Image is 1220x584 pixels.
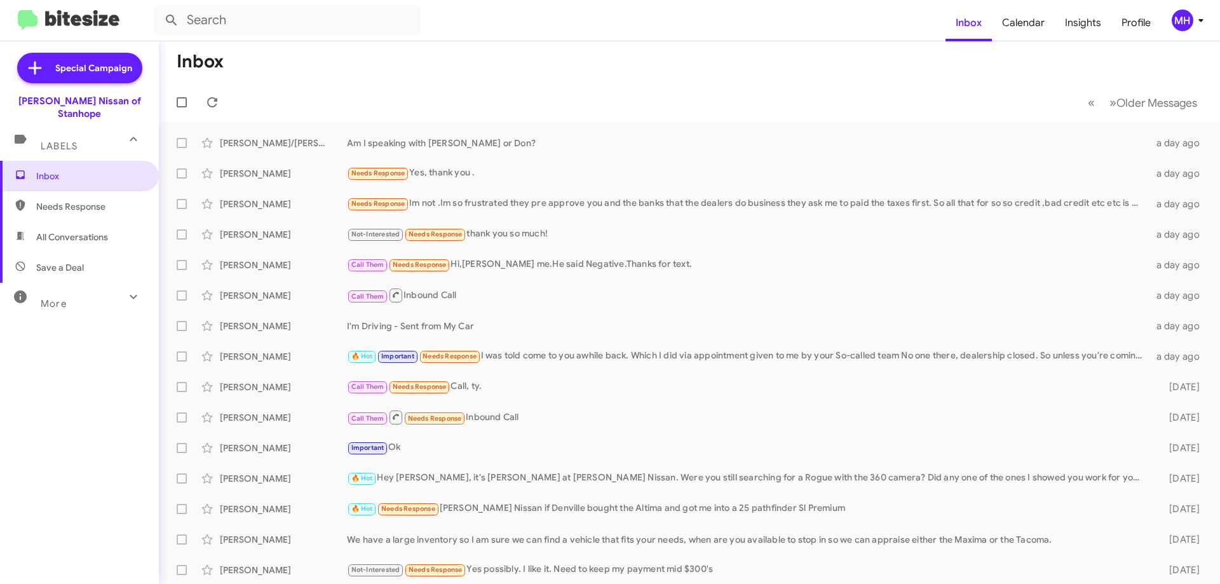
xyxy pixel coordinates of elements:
span: Needs Response [408,414,462,423]
div: [PERSON_NAME] [220,411,347,424]
span: Call Them [351,383,384,391]
div: a day ago [1149,259,1210,271]
h1: Inbox [177,51,224,72]
div: MH [1172,10,1193,31]
div: [PERSON_NAME] [220,320,347,332]
a: Inbox [945,4,992,41]
span: Needs Response [409,230,463,238]
span: Labels [41,140,78,152]
span: Call Them [351,261,384,269]
span: Call Them [351,414,384,423]
div: a day ago [1149,167,1210,180]
div: Inbound Call [347,287,1149,303]
div: Im not .Im so frustrated they pre approve you and the banks that the dealers do business they ask... [347,196,1149,211]
div: [DATE] [1149,503,1210,515]
div: [PERSON_NAME] [220,228,347,241]
span: Not-Interested [351,230,400,238]
span: Needs Response [393,261,447,269]
div: [DATE] [1149,442,1210,454]
span: 🔥 Hot [351,505,373,513]
div: [PERSON_NAME] Nissan if Denville bought the Altima and got me into a 25 pathfinder Sl Premium [347,501,1149,516]
div: [PERSON_NAME] [220,350,347,363]
div: [PERSON_NAME] [220,381,347,393]
span: Save a Deal [36,261,84,274]
div: [DATE] [1149,533,1210,546]
div: thank you so much! [347,227,1149,241]
a: Insights [1055,4,1111,41]
div: [PERSON_NAME] [220,503,347,515]
a: Calendar [992,4,1055,41]
input: Search [154,5,421,36]
div: [PERSON_NAME]/[PERSON_NAME] [220,137,347,149]
div: [PERSON_NAME] [220,442,347,454]
span: Older Messages [1116,96,1197,110]
div: I'm Driving - Sent from My Car [347,320,1149,332]
span: » [1109,95,1116,111]
a: Special Campaign [17,53,142,83]
div: [PERSON_NAME] [220,533,347,546]
span: Not-Interested [351,566,400,574]
span: Needs Response [351,200,405,208]
div: [DATE] [1149,472,1210,485]
div: a day ago [1149,137,1210,149]
span: Needs Response [393,383,447,391]
div: a day ago [1149,228,1210,241]
div: [PERSON_NAME] [220,289,347,302]
div: We have a large inventory so I am sure we can find a vehicle that fits your needs, when are you a... [347,533,1149,546]
div: Ok [347,440,1149,455]
span: Inbox [36,170,144,182]
span: Needs Response [36,200,144,213]
span: 🔥 Hot [351,352,373,360]
div: [PERSON_NAME] [220,259,347,271]
div: Call, ty. [347,379,1149,394]
span: « [1088,95,1095,111]
div: [DATE] [1149,381,1210,393]
div: [PERSON_NAME] [220,564,347,576]
div: Yes, thank you . [347,166,1149,180]
div: Am I speaking with [PERSON_NAME] or Don? [347,137,1149,149]
div: [PERSON_NAME] [220,198,347,210]
div: Yes possibly. I like it. Need to keep my payment mid $300's [347,562,1149,577]
div: I was told come to you awhile back. Which I did via appointment given to me by your So-called tea... [347,349,1149,363]
div: [PERSON_NAME] [220,167,347,180]
button: Previous [1080,90,1102,116]
span: Special Campaign [55,62,132,74]
span: All Conversations [36,231,108,243]
div: [DATE] [1149,564,1210,576]
span: Important [381,352,414,360]
span: Needs Response [351,169,405,177]
div: Hey [PERSON_NAME], it's [PERSON_NAME] at [PERSON_NAME] Nissan. Were you still searching for a Rog... [347,471,1149,486]
span: Needs Response [423,352,477,360]
span: Important [351,444,384,452]
span: Needs Response [409,566,463,574]
div: Inbound Call [347,409,1149,425]
div: a day ago [1149,289,1210,302]
div: [DATE] [1149,411,1210,424]
a: Profile [1111,4,1161,41]
span: More [41,298,67,309]
div: a day ago [1149,350,1210,363]
span: Call Them [351,292,384,301]
span: Needs Response [381,505,435,513]
nav: Page navigation example [1081,90,1205,116]
div: a day ago [1149,320,1210,332]
div: a day ago [1149,198,1210,210]
div: Hi,[PERSON_NAME] me.He said Negative.Thanks for text. [347,257,1149,272]
button: Next [1102,90,1205,116]
div: [PERSON_NAME] [220,472,347,485]
span: 🔥 Hot [351,474,373,482]
button: MH [1161,10,1206,31]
